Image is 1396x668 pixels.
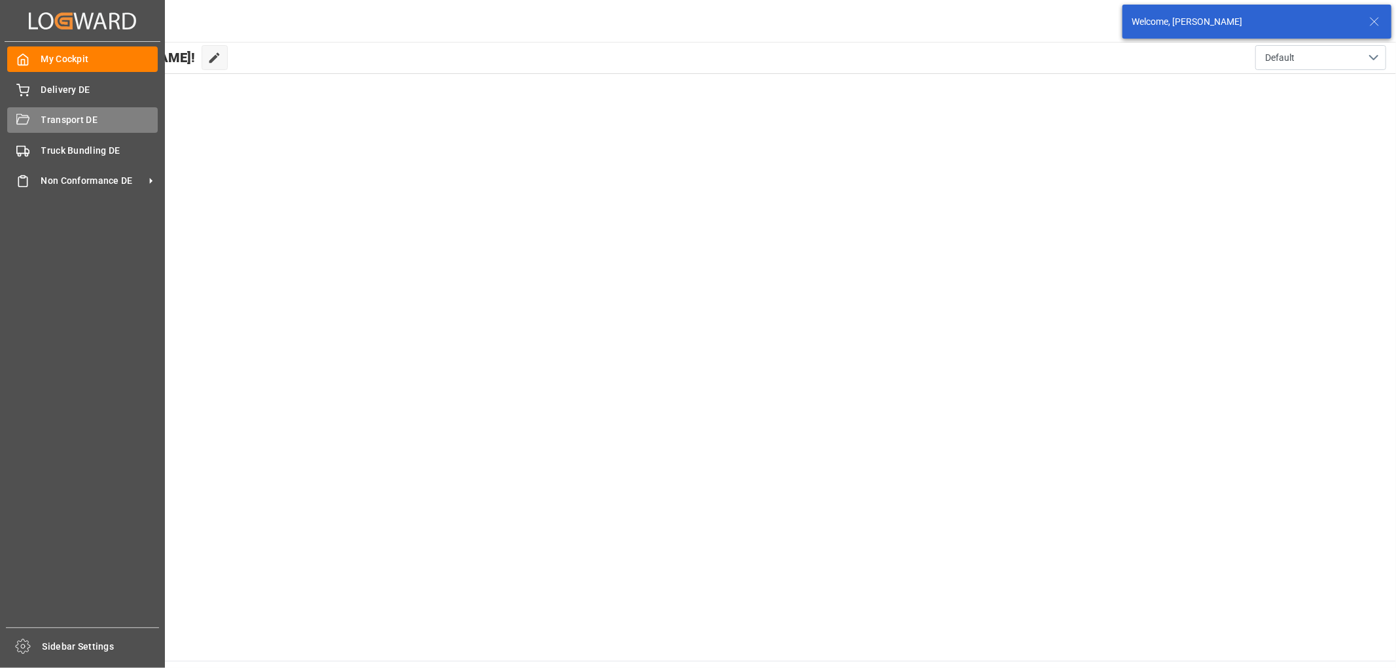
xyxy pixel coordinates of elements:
[41,113,158,127] span: Transport DE
[1265,51,1295,65] span: Default
[41,52,158,66] span: My Cockpit
[1255,45,1386,70] button: open menu
[41,83,158,97] span: Delivery DE
[41,174,145,188] span: Non Conformance DE
[43,640,160,654] span: Sidebar Settings
[54,45,195,70] span: Hello [PERSON_NAME]!
[7,77,158,102] a: Delivery DE
[7,46,158,72] a: My Cockpit
[1132,15,1357,29] div: Welcome, [PERSON_NAME]
[41,144,158,158] span: Truck Bundling DE
[7,107,158,133] a: Transport DE
[7,137,158,163] a: Truck Bundling DE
